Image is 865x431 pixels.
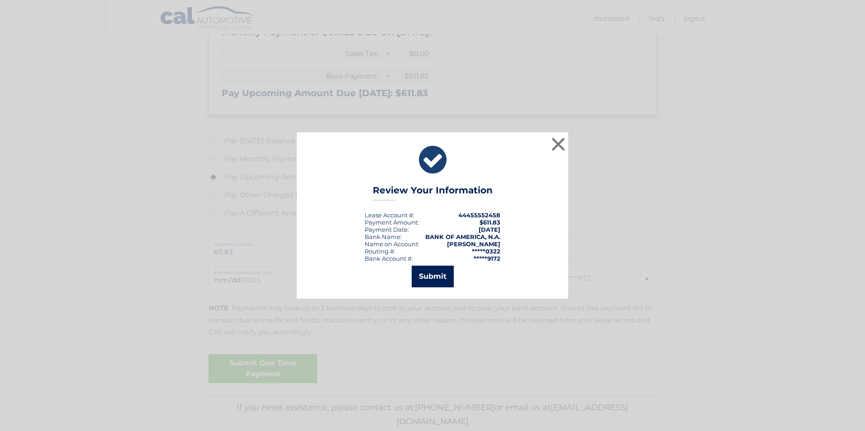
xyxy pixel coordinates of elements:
[425,233,500,240] strong: BANK OF AMERICA, N.A.
[365,226,408,233] span: Payment Date
[365,226,409,233] div: :
[412,266,454,287] button: Submit
[365,211,414,219] div: Lease Account #:
[365,255,413,262] div: Bank Account #:
[458,211,500,219] strong: 44455552458
[480,219,500,226] span: $611.83
[365,219,419,226] div: Payment Amount:
[365,233,402,240] div: Bank Name:
[479,226,500,233] span: [DATE]
[447,240,500,248] strong: [PERSON_NAME]
[365,248,395,255] div: Routing #:
[373,185,493,201] h3: Review Your Information
[549,135,567,153] button: ×
[365,240,419,248] div: Name on Account:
